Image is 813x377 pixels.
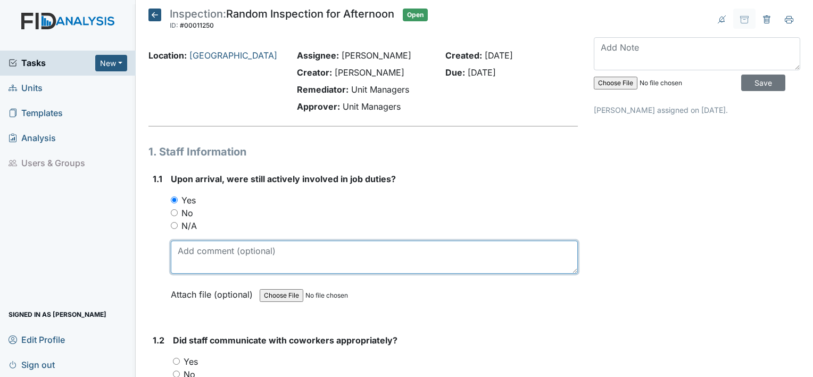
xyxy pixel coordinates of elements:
input: N/A [171,222,178,229]
span: [DATE] [468,67,496,78]
span: Units [9,80,43,96]
strong: Approver: [297,101,340,112]
a: Tasks [9,56,95,69]
span: [PERSON_NAME] [342,50,411,61]
label: Yes [184,355,198,368]
span: Edit Profile [9,331,65,348]
span: Unit Managers [351,84,409,95]
h1: 1. Staff Information [148,144,578,160]
span: [DATE] [485,50,513,61]
span: Unit Managers [343,101,401,112]
span: Sign out [9,356,55,373]
input: Yes [171,196,178,203]
span: #00011250 [180,21,214,29]
label: N/A [181,219,197,232]
a: [GEOGRAPHIC_DATA] [189,50,277,61]
strong: Assignee: [297,50,339,61]
label: 1.2 [153,334,164,347]
strong: Creator: [297,67,332,78]
input: Save [741,75,785,91]
span: Did staff communicate with coworkers appropriately? [173,335,397,346]
span: Open [403,9,428,21]
span: Signed in as [PERSON_NAME] [9,306,106,323]
span: ID: [170,21,178,29]
input: Yes [173,358,180,365]
input: No [171,209,178,216]
span: Analysis [9,130,56,146]
strong: Remediator: [297,84,349,95]
div: Random Inspection for Afternoon [170,9,394,32]
label: No [181,207,193,219]
span: Upon arrival, were still actively involved in job duties? [171,174,396,184]
span: Inspection: [170,7,226,20]
span: Templates [9,105,63,121]
label: 1.1 [153,173,162,185]
strong: Location: [148,50,187,61]
label: Yes [181,194,196,207]
strong: Due: [445,67,465,78]
span: [PERSON_NAME] [335,67,404,78]
strong: Created: [445,50,482,61]
p: [PERSON_NAME] assigned on [DATE]. [594,104,800,116]
button: New [95,55,127,71]
label: Attach file (optional) [171,282,257,301]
